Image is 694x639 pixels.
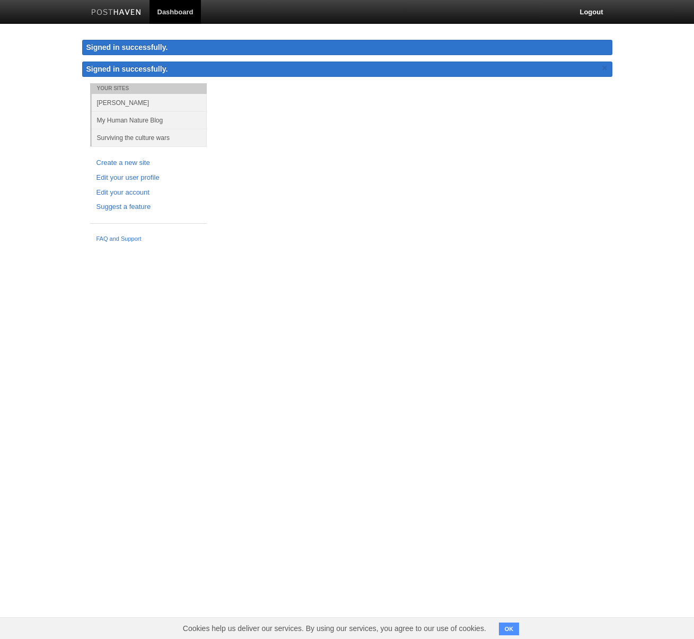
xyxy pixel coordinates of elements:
a: FAQ and Support [96,234,200,244]
a: [PERSON_NAME] [92,94,207,111]
button: OK [499,623,520,635]
span: Cookies help us deliver our services. By using our services, you agree to our use of cookies. [172,618,497,639]
a: Surviving the culture wars [92,129,207,146]
a: Edit your user profile [96,172,200,183]
a: My Human Nature Blog [92,111,207,129]
a: Edit your account [96,187,200,198]
span: Signed in successfully. [86,65,168,73]
img: Posthaven-bar [91,9,142,17]
a: Suggest a feature [96,202,200,213]
li: Your Sites [90,83,207,94]
a: × [600,62,610,75]
div: Signed in successfully. [82,40,612,55]
a: Create a new site [96,157,200,169]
